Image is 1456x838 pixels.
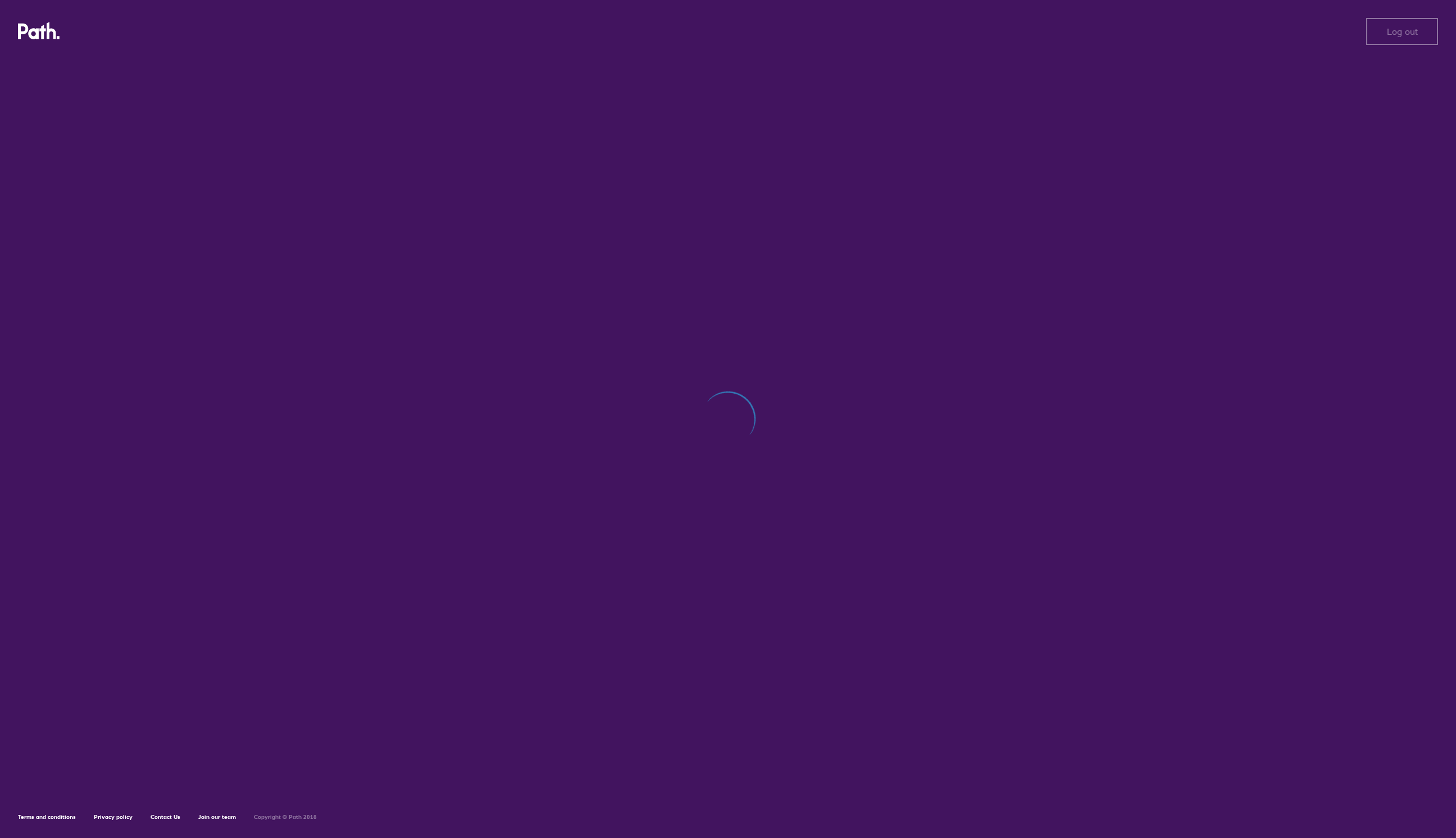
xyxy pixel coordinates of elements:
h6: Copyright © Path 2018 [254,814,317,821]
a: Contact Us [151,813,180,821]
button: Log out [1366,18,1438,45]
a: Join our team [198,813,236,821]
span: Log out [1387,26,1418,37]
a: Privacy policy [94,813,133,821]
a: Terms and conditions [18,813,76,821]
